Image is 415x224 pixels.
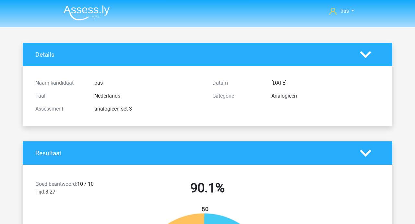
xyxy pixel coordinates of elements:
div: analogieen set 3 [89,105,207,113]
span: Goed beantwoord: [35,181,77,187]
div: Analogieen [267,92,385,100]
div: [DATE] [267,79,385,87]
div: 10 / 10 3:27 [30,180,119,198]
img: Assessly [64,5,110,20]
div: Naam kandidaat [30,79,89,87]
div: Categorie [207,92,267,100]
div: Assessment [30,105,89,113]
span: bas [340,8,349,14]
h2: 90.1% [124,180,291,196]
a: bas [327,7,357,15]
span: Tijd: [35,189,45,195]
h4: Resultaat [35,149,350,157]
div: Nederlands [89,92,207,100]
div: Taal [30,92,89,100]
h4: Details [35,51,350,58]
div: bas [89,79,207,87]
div: Datum [207,79,267,87]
